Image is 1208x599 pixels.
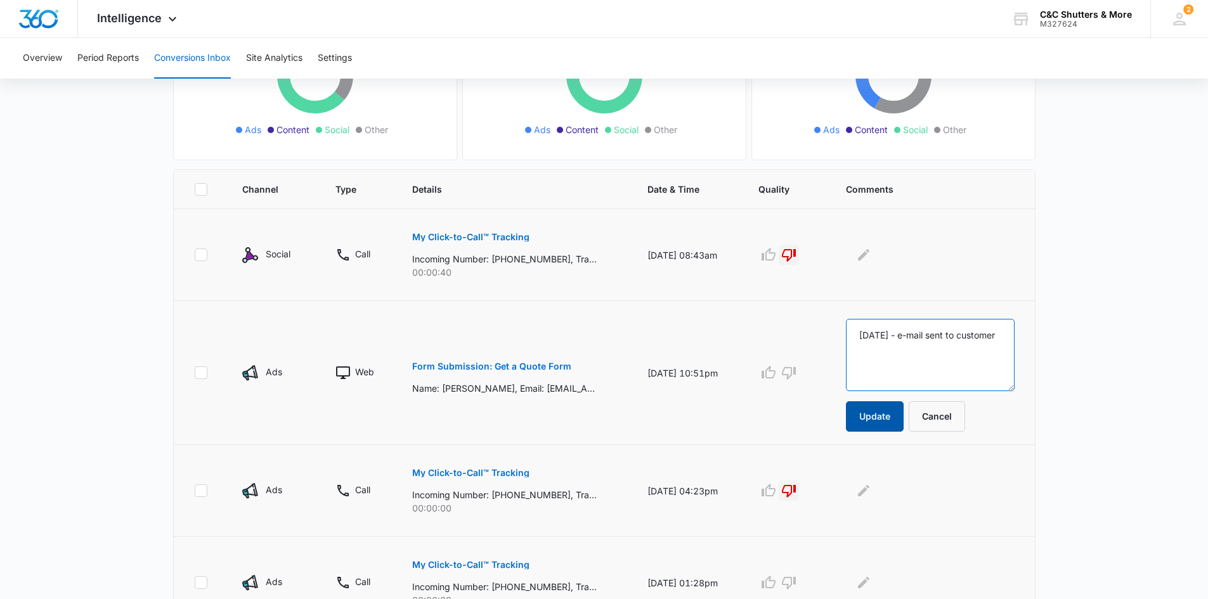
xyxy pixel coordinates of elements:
[246,38,302,79] button: Site Analytics
[566,123,599,136] span: Content
[1040,10,1132,20] div: account name
[335,183,363,196] span: Type
[943,123,966,136] span: Other
[355,247,370,261] p: Call
[242,183,287,196] span: Channel
[846,401,904,432] button: Update
[412,550,529,580] button: My Click-to-Call™ Tracking
[412,266,618,279] p: 00:00:40
[412,233,529,242] p: My Click-to-Call™ Tracking
[412,458,529,488] button: My Click-to-Call™ Tracking
[1040,20,1132,29] div: account id
[266,365,282,378] p: Ads
[355,575,370,588] p: Call
[412,501,618,515] p: 00:00:00
[355,483,370,496] p: Call
[632,209,743,301] td: [DATE] 08:43am
[654,123,677,136] span: Other
[412,362,571,371] p: Form Submission: Get a Quote Form
[854,245,874,265] button: Edit Comments
[412,252,597,266] p: Incoming Number: [PHONE_NUMBER], Tracking Number: [PHONE_NUMBER], Ring To: [PHONE_NUMBER], Caller...
[534,123,550,136] span: Ads
[325,123,349,136] span: Social
[854,480,874,501] button: Edit Comments
[846,183,996,196] span: Comments
[97,11,162,25] span: Intelligence
[77,38,139,79] button: Period Reports
[1183,4,1193,15] div: notifications count
[412,580,597,593] p: Incoming Number: [PHONE_NUMBER], Tracking Number: [PHONE_NUMBER], Ring To: [PHONE_NUMBER], Caller...
[412,222,529,252] button: My Click-to-Call™ Tracking
[318,38,352,79] button: Settings
[412,488,597,501] p: Incoming Number: [PHONE_NUMBER], Tracking Number: [PHONE_NUMBER], Ring To: [PHONE_NUMBER], Caller...
[412,560,529,569] p: My Click-to-Call™ Tracking
[276,123,309,136] span: Content
[412,183,599,196] span: Details
[823,123,840,136] span: Ads
[23,38,62,79] button: Overview
[154,38,231,79] button: Conversions Inbox
[266,575,282,588] p: Ads
[355,365,374,378] p: Web
[632,445,743,537] td: [DATE] 04:23pm
[909,401,965,432] button: Cancel
[245,123,261,136] span: Ads
[854,572,874,593] button: Edit Comments
[412,382,597,395] p: Name: [PERSON_NAME], Email: [EMAIL_ADDRESS][DOMAIN_NAME], Phone: [PHONE_NUMBER], How can we help?...
[266,483,282,496] p: Ads
[266,247,290,261] p: Social
[846,319,1014,391] textarea: [DATE] - e-mail sent to customer
[412,351,571,382] button: Form Submission: Get a Quote Form
[855,123,888,136] span: Content
[758,183,797,196] span: Quality
[632,301,743,445] td: [DATE] 10:51pm
[647,183,709,196] span: Date & Time
[614,123,639,136] span: Social
[412,468,529,477] p: My Click-to-Call™ Tracking
[365,123,388,136] span: Other
[903,123,928,136] span: Social
[1183,4,1193,15] span: 2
